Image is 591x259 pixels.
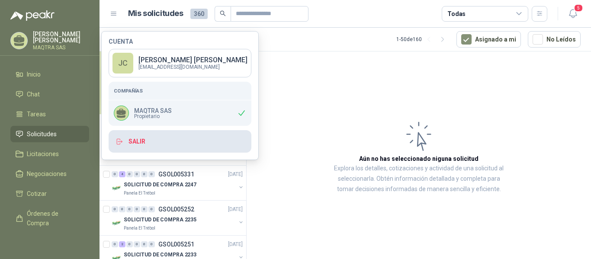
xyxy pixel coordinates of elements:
div: Todas [447,9,466,19]
div: 2 [119,241,125,247]
span: Chat [27,90,40,99]
p: SOLICITUD DE COMPRA 2233 [124,251,196,259]
div: 0 [148,241,155,247]
button: Asignado a mi [456,31,521,48]
button: 5 [565,6,581,22]
a: JC[PERSON_NAME] [PERSON_NAME][EMAIL_ADDRESS][DOMAIN_NAME] [109,49,251,77]
div: 0 [134,241,140,247]
a: Solicitudes [10,126,89,142]
span: search [220,10,226,16]
div: 0 [134,206,140,212]
span: Inicio [27,70,41,79]
p: MAQTRA SAS [33,45,89,50]
p: [DATE] [228,205,243,214]
a: Negociaciones [10,166,89,182]
img: Company Logo [112,218,122,228]
div: 0 [126,241,133,247]
button: Salir [109,130,251,153]
a: Cotizar [10,185,89,202]
div: 0 [141,206,148,212]
span: 360 [190,9,208,19]
span: Tareas [27,109,46,119]
p: Panela El Trébol [124,225,155,232]
p: GSOL005252 [158,206,194,212]
div: 1 - 50 de 160 [396,32,450,46]
a: 0 4 0 0 0 0 GSOL005331[DATE] Company LogoSOLICITUD DE COMPRA 2247Panela El Trébol [112,169,244,197]
a: Remisiones [10,235,89,251]
a: Inicio [10,66,89,83]
a: Órdenes de Compra [10,205,89,231]
div: 4 [119,171,125,177]
p: GSOL005251 [158,241,194,247]
span: Propietario [134,114,172,119]
span: Solicitudes [27,129,57,139]
p: [PERSON_NAME] [PERSON_NAME] [138,57,247,64]
div: MAQTRA SASPropietario [109,100,251,126]
a: Licitaciones [10,146,89,162]
h4: Cuenta [109,38,251,45]
button: No Leídos [528,31,581,48]
div: 0 [148,171,155,177]
a: Tareas [10,106,89,122]
div: 0 [141,241,148,247]
h5: Compañías [114,87,246,95]
div: 0 [112,171,118,177]
p: [PERSON_NAME] [PERSON_NAME] [33,31,89,43]
span: Licitaciones [27,149,59,159]
p: SOLICITUD DE COMPRA 2247 [124,181,196,189]
div: 0 [126,206,133,212]
div: 0 [148,206,155,212]
div: 0 [119,206,125,212]
img: Company Logo [112,183,122,193]
div: JC [112,53,133,74]
p: [DATE] [228,240,243,249]
h3: Aún no has seleccionado niguna solicitud [359,154,479,163]
div: 0 [134,171,140,177]
h1: Mis solicitudes [128,7,183,20]
div: 0 [141,171,148,177]
span: Cotizar [27,189,47,198]
p: GSOL005331 [158,171,194,177]
a: 0 0 0 0 0 0 GSOL005252[DATE] Company LogoSOLICITUD DE COMPRA 2235Panela El Trébol [112,204,244,232]
div: 0 [112,241,118,247]
div: 0 [126,171,133,177]
p: SOLICITUD DE COMPRA 2235 [124,216,196,224]
p: Explora los detalles, cotizaciones y actividad de una solicitud al seleccionarla. Obtén informaci... [333,163,504,195]
span: Negociaciones [27,169,67,179]
span: Órdenes de Compra [27,209,81,228]
p: [EMAIL_ADDRESS][DOMAIN_NAME] [138,64,247,70]
p: Panela El Trébol [124,190,155,197]
div: 0 [112,206,118,212]
p: MAQTRA SAS [134,108,172,114]
img: Logo peakr [10,10,55,21]
p: [DATE] [228,170,243,179]
span: 5 [574,4,583,12]
a: Chat [10,86,89,102]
